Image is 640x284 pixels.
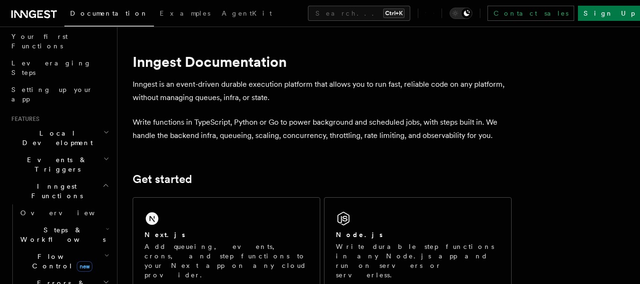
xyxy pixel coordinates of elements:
button: Flow Controlnew [17,248,111,275]
a: Examples [154,3,216,26]
span: Local Development [8,128,103,147]
span: Features [8,115,39,123]
a: Documentation [64,3,154,27]
button: Steps & Workflows [17,221,111,248]
p: Add queueing, events, crons, and step functions to your Next app on any cloud provider. [144,242,308,280]
span: Flow Control [17,252,104,271]
a: Leveraging Steps [8,55,111,81]
button: Toggle dark mode [450,8,472,19]
button: Inngest Functions [8,178,111,204]
span: Documentation [70,9,148,17]
button: Search...Ctrl+K [308,6,410,21]
span: Examples [160,9,210,17]
a: Contact sales [487,6,574,21]
span: Overview [20,209,118,217]
span: Setting up your app [11,86,93,103]
kbd: Ctrl+K [383,9,405,18]
span: Leveraging Steps [11,59,91,76]
a: Get started [133,173,192,186]
a: Overview [17,204,111,221]
h1: Inngest Documentation [133,53,512,70]
span: new [77,261,92,272]
p: Write durable step functions in any Node.js app and run on servers or serverless. [336,242,500,280]
button: Local Development [8,125,111,151]
p: Inngest is an event-driven durable execution platform that allows you to run fast, reliable code ... [133,78,512,104]
span: Your first Functions [11,33,68,50]
a: Your first Functions [8,28,111,55]
a: Setting up your app [8,81,111,108]
span: Events & Triggers [8,155,103,174]
p: Write functions in TypeScript, Python or Go to power background and scheduled jobs, with steps bu... [133,116,512,142]
span: Steps & Workflows [17,225,106,244]
span: Inngest Functions [8,182,102,201]
h2: Next.js [144,230,185,239]
span: AgentKit [222,9,272,17]
button: Events & Triggers [8,151,111,178]
h2: Node.js [336,230,383,239]
a: AgentKit [216,3,278,26]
